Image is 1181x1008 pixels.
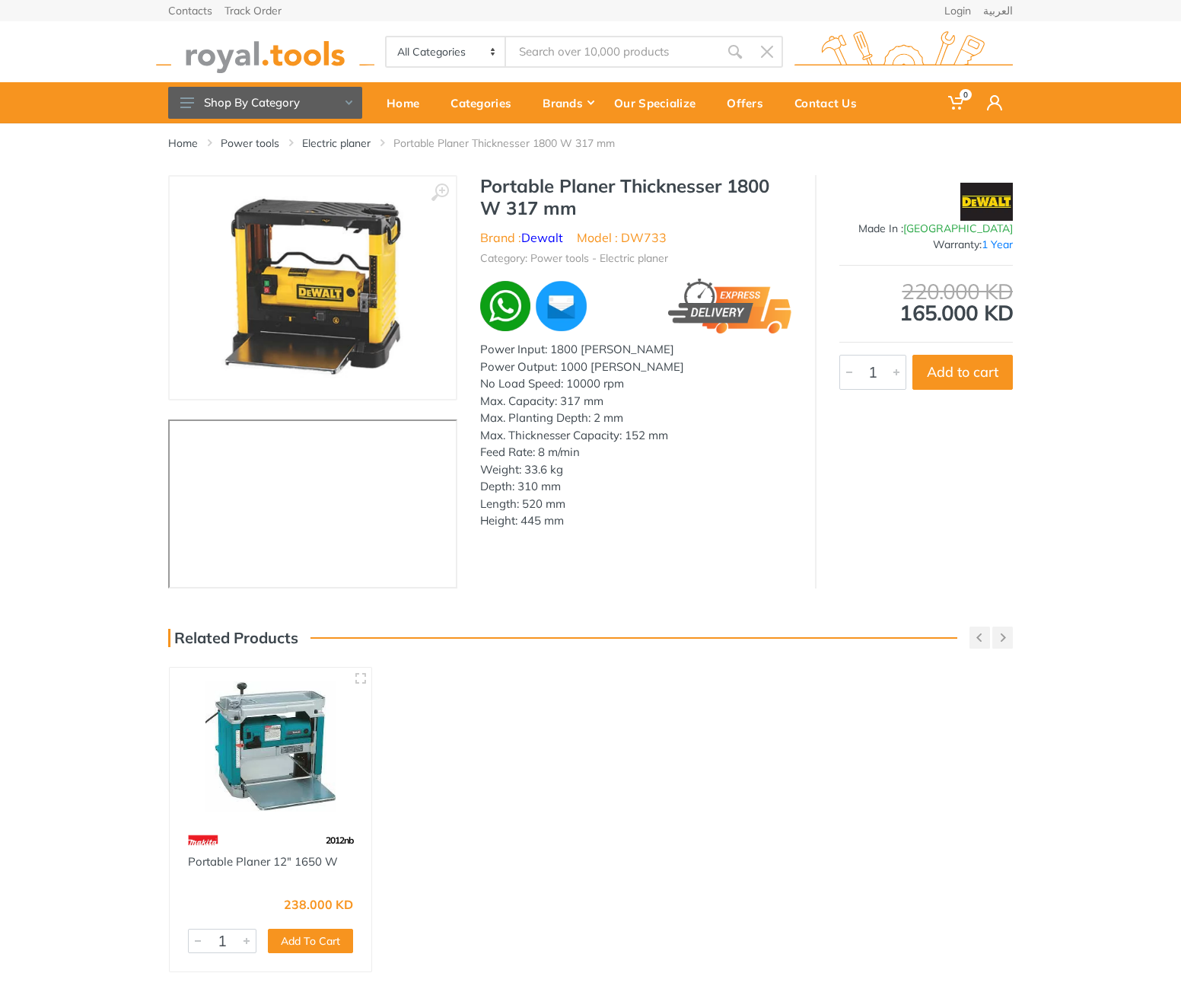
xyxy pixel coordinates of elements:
a: Our Specialize [603,82,716,123]
div: Our Specialize [603,87,716,119]
img: wa.webp [480,281,530,331]
img: royal.tools Logo [794,31,1013,73]
a: Portable Planer 12" 1650 W [188,854,338,869]
a: Track Order [224,5,282,16]
div: 238.000 KD [284,898,353,911]
nav: breadcrumb [168,136,1013,151]
img: Dewalt [960,183,1014,221]
div: 220.000 KD [839,281,1013,302]
div: Contact Us [784,87,877,119]
a: Home [168,136,198,151]
a: Login [944,5,971,16]
div: Home [376,87,440,119]
div: Warranty: [839,237,1013,253]
a: Categories [440,82,532,123]
div: Brands [532,87,603,119]
a: العربية [983,5,1013,16]
h3: Related Products [168,629,298,647]
li: Portable Planer Thicknesser 1800 W 317 mm [393,136,638,151]
button: Add to cart [912,355,1013,390]
img: ma.webp [533,279,589,334]
div: Made In : [839,221,1013,237]
img: 42.webp [188,827,218,853]
button: Add To Cart [268,929,353,953]
a: 0 [937,82,976,123]
select: Category [387,37,506,66]
li: Brand : [480,228,563,247]
a: Electric planer [302,136,371,151]
li: Model : DW733 [577,228,667,247]
img: royal.tools Logo [156,31,374,73]
li: Category: Power tools - Electric planer [480,250,668,266]
img: Royal Tools - Portable Planer 12 [183,681,358,812]
a: Contact Us [784,82,877,123]
button: Shop By Category [168,87,362,119]
input: Site search [506,36,719,68]
span: [GEOGRAPHIC_DATA] [903,222,1013,235]
img: express.png [668,279,792,334]
div: 165.000 KD [839,281,1013,324]
a: Offers [716,82,784,123]
div: Categories [440,87,532,119]
div: Offers [716,87,784,119]
div: Power Input: 1800 [PERSON_NAME] Power Output: 1000 [PERSON_NAME] No Load Speed: 10000 rpm Max. Ca... [480,341,792,530]
h1: Portable Planer Thicknesser 1800 W 317 mm [480,175,792,219]
span: 2012nb [326,834,353,846]
a: Contacts [168,5,212,16]
a: Dewalt [521,230,563,245]
img: Royal Tools - Portable Planer Thicknesser 1800 W 317 mm [217,192,409,384]
a: Power tools [221,136,279,151]
span: 0 [960,89,972,100]
span: 1 Year [982,238,1013,251]
a: Home [376,82,440,123]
